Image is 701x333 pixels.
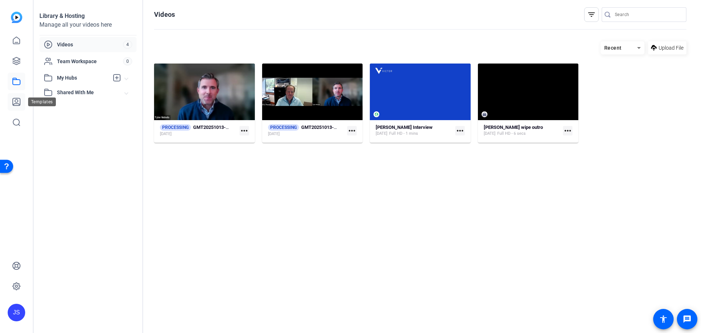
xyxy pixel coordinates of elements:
span: 0 [123,57,132,65]
span: Team Workspace [57,58,123,65]
img: blue-gradient.svg [11,12,22,23]
mat-icon: filter_list [587,10,596,19]
button: Upload File [648,41,686,54]
a: [PERSON_NAME] wipe outro[DATE]Full HD - 6 secs [484,125,560,137]
span: [DATE] [268,131,280,137]
mat-icon: message [683,315,692,324]
a: PROCESSINGGMT20251013-170511_Recording_avo_640x360[DATE] [160,124,237,137]
span: Recent [604,45,622,51]
span: My Hubs [57,74,109,82]
strong: [PERSON_NAME] Interview [376,125,433,130]
span: Full HD - 1 mins [389,131,418,137]
span: Full HD - 6 secs [497,131,526,137]
mat-icon: more_horiz [563,126,572,135]
mat-expansion-panel-header: My Hubs [39,70,137,85]
strong: GMT20251013-170511_Recording_avo_640x360 [193,125,294,130]
a: PROCESSINGGMT20251013-170511_Recording_gvo_1280x720[DATE] [268,124,345,137]
mat-icon: more_horiz [347,126,357,135]
span: PROCESSING [160,124,191,131]
strong: GMT20251013-170511_Recording_gvo_1280x720 [301,125,405,130]
mat-icon: more_horiz [455,126,465,135]
span: PROCESSING [268,124,299,131]
span: Upload File [659,44,683,52]
span: [DATE] [160,131,172,137]
h1: Videos [154,10,175,19]
a: [PERSON_NAME] Interview[DATE]Full HD - 1 mins [376,125,452,137]
strong: [PERSON_NAME] wipe outro [484,125,543,130]
div: JS [8,304,25,321]
input: Search [615,10,681,19]
span: Videos [57,41,123,48]
mat-icon: more_horiz [240,126,249,135]
div: Manage all your videos here [39,20,137,29]
span: [DATE] [376,131,387,137]
span: 4 [123,41,132,49]
div: Templates [28,97,56,106]
span: [DATE] [484,131,495,137]
mat-icon: accessibility [659,315,668,324]
mat-expansion-panel-header: Shared With Me [39,85,137,100]
div: Library & Hosting [39,12,137,20]
span: Shared With Me [57,89,125,96]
